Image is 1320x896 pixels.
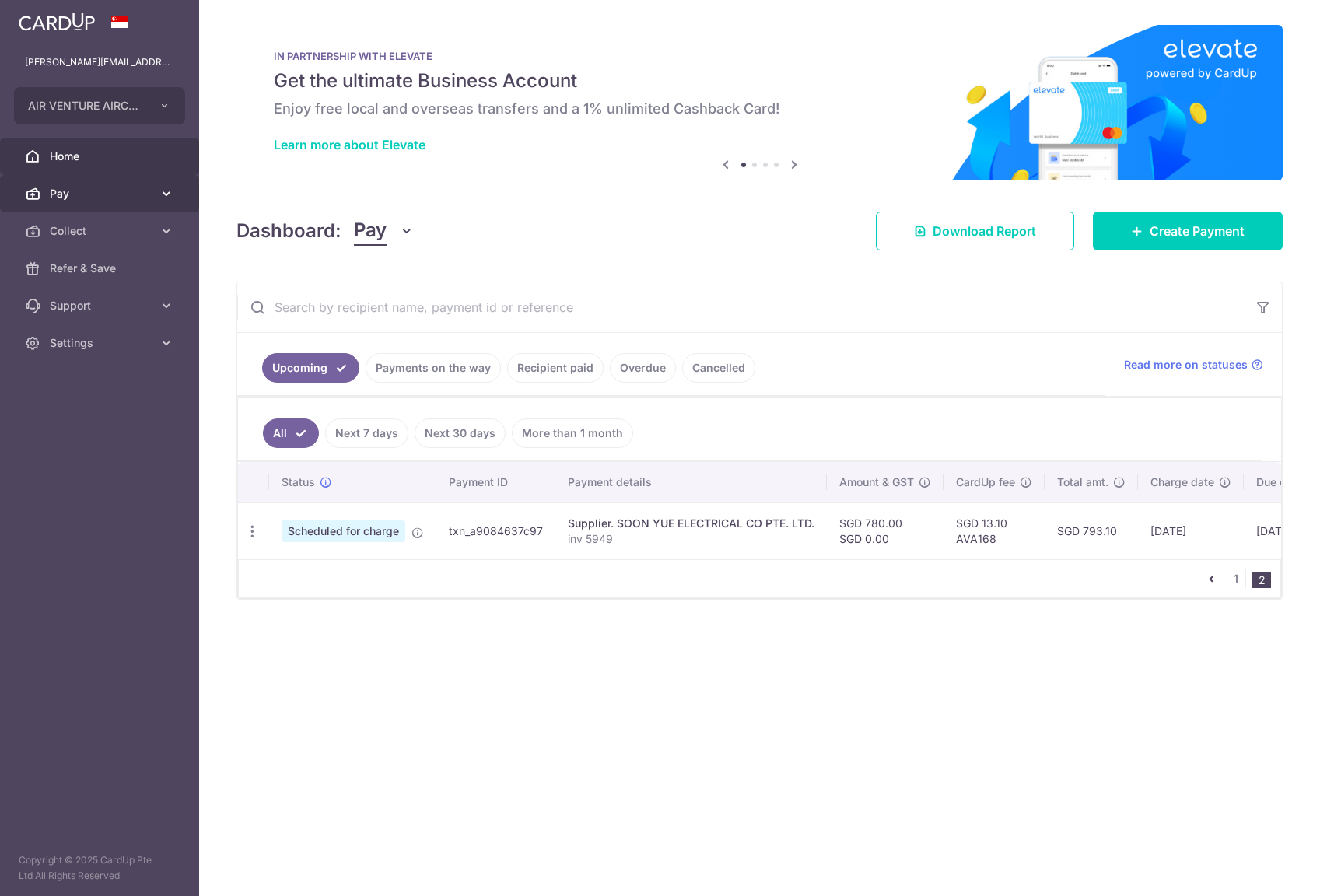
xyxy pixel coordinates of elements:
span: Create Payment [1150,222,1245,240]
img: Renovation banner [236,25,1283,180]
a: More than 1 month [512,418,633,448]
span: Collect [50,223,152,239]
span: Read more on statuses [1124,357,1248,373]
td: [DATE] [1138,502,1244,559]
h5: Get the ultimate Business Account [274,68,1245,93]
span: Pay [354,216,387,246]
button: AIR VENTURE AIRCONDITIONING PTE. LTD. [14,87,185,124]
span: Pay [50,186,152,201]
a: Read more on statuses [1124,357,1263,373]
span: CardUp fee [956,474,1015,490]
a: Recipient paid [507,353,604,383]
td: txn_a9084637c97 [436,502,555,559]
a: Cancelled [682,353,755,383]
h6: Enjoy free local and overseas transfers and a 1% unlimited Cashback Card! [274,100,1245,118]
input: Search by recipient name, payment id or reference [237,282,1245,332]
td: SGD 793.10 [1045,502,1138,559]
span: Amount & GST [839,474,914,490]
a: Next 30 days [415,418,506,448]
p: [PERSON_NAME][EMAIL_ADDRESS][DOMAIN_NAME] [25,54,174,70]
span: Scheduled for charge [282,520,405,542]
th: Payment ID [436,462,555,502]
td: SGD 780.00 SGD 0.00 [827,502,944,559]
span: Status [282,474,315,490]
th: Payment details [555,462,827,502]
li: 2 [1252,572,1271,588]
button: Pay [354,216,414,246]
nav: pager [1202,560,1280,597]
p: inv 5949 [568,531,814,547]
span: AIR VENTURE AIRCONDITIONING PTE. LTD. [28,98,143,114]
a: Next 7 days [325,418,408,448]
span: Due date [1256,474,1303,490]
div: Supplier. SOON YUE ELECTRICAL CO PTE. LTD. [568,516,814,531]
span: Total amt. [1057,474,1108,490]
a: Overdue [610,353,676,383]
span: Support [50,298,152,313]
span: Refer & Save [50,261,152,276]
img: CardUp [19,12,95,31]
span: Home [50,149,152,164]
span: Settings [50,335,152,351]
h4: Dashboard: [236,217,341,245]
a: Download Report [876,212,1074,250]
p: IN PARTNERSHIP WITH ELEVATE [274,50,1245,62]
td: SGD 13.10 AVA168 [944,502,1045,559]
a: Payments on the way [366,353,501,383]
a: 1 [1227,569,1245,588]
a: Create Payment [1093,212,1283,250]
span: Charge date [1150,474,1214,490]
a: Upcoming [262,353,359,383]
span: Download Report [933,222,1036,240]
a: Learn more about Elevate [274,137,425,152]
a: All [263,418,319,448]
